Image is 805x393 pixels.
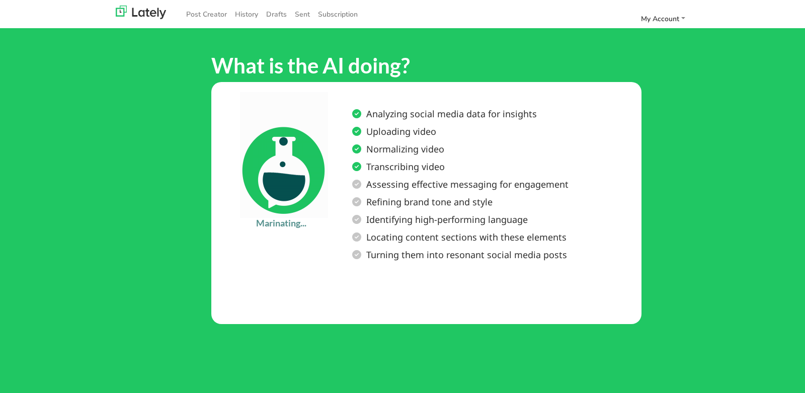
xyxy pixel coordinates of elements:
img: lately_logo_nav.700ca2e7.jpg [116,6,166,19]
a: Subscription [314,6,362,23]
a: Drafts [262,6,291,23]
span: Analyzing social media data for insights [352,108,537,120]
a: Post Creator [182,6,231,23]
span: My Account [641,14,679,24]
span: Turning them into resonant social media posts [352,249,567,261]
h3: What is the AI doing? [211,53,641,78]
img: loading.5fbe30f6.gif [240,92,328,218]
iframe: Opens a widget where you can find more information [740,363,795,388]
a: Sent [291,6,314,23]
span: Uploading video [352,125,436,137]
span: Normalizing video [352,143,444,155]
span: Transcribing video [352,161,445,173]
span: Assessing effective messaging for engagement [352,178,569,190]
span: Locating content sections with these elements [352,231,567,243]
span: Identifying high-performing language [352,213,528,225]
a: My Account [637,11,689,27]
span: Refining brand tone and style [352,196,493,208]
a: History [231,6,262,23]
b: Marinating... [256,217,306,228]
span: Sent [295,10,310,19]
